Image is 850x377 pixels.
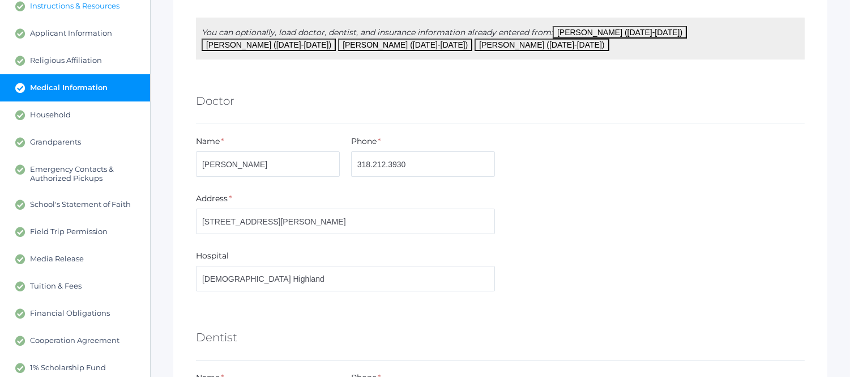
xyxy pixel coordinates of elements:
span: Cooperation Agreement [30,336,119,346]
label: Name [196,135,220,147]
p: You can optionally, load doctor, dentist, and insurance information already entered from: [202,26,799,51]
span: Religious Affiliation [30,56,102,66]
label: Phone [351,135,377,147]
span: Instructions & Resources [30,1,119,11]
button: [PERSON_NAME] ([DATE]-[DATE]) [553,26,687,39]
button: [PERSON_NAME] ([DATE]-[DATE]) [338,39,472,51]
span: Applicant Information [30,28,112,39]
span: Financial Obligations [30,308,110,319]
span: Field Trip Permission [30,227,108,237]
span: Tuition & Fees [30,281,82,291]
span: Media Release [30,254,84,264]
span: Medical Information [30,83,108,93]
label: Hospital [196,250,229,262]
span: Emergency Contacts & Authorized Pickups [30,164,139,183]
h5: Doctor [196,91,234,111]
span: 1% Scholarship Fund [30,363,106,373]
span: Grandparents [30,137,81,147]
span: Household [30,110,71,120]
button: [PERSON_NAME] ([DATE]-[DATE]) [202,39,336,51]
button: [PERSON_NAME] ([DATE]-[DATE]) [475,39,609,51]
h5: Dentist [196,328,237,347]
label: Address [196,193,228,205]
span: School's Statement of Faith [30,200,131,210]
